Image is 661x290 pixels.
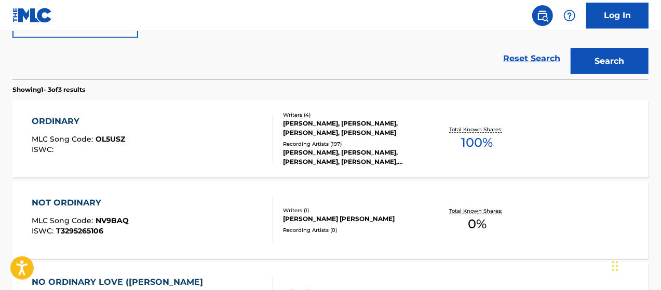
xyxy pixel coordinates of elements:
span: 0 % [468,215,487,233]
span: ISWC : [32,226,56,236]
a: NOT ORDINARYMLC Song Code:NV9BAQISWC:T3295265106Writers (1)[PERSON_NAME] [PERSON_NAME]Recording A... [12,181,649,259]
span: ISWC : [32,145,56,154]
div: Help [559,5,580,26]
a: Log In [586,3,649,29]
span: NV9BAQ [96,216,129,225]
a: Reset Search [498,47,565,70]
div: [PERSON_NAME], [PERSON_NAME], [PERSON_NAME], [PERSON_NAME] [283,119,424,137]
button: Search [571,48,649,74]
div: NOT ORDINARY [32,197,129,209]
div: Recording Artists ( 0 ) [283,226,424,234]
div: Writers ( 1 ) [283,206,424,214]
span: MLC Song Code : [32,134,96,144]
p: Total Known Shares: [450,207,505,215]
div: Recording Artists ( 197 ) [283,140,424,148]
span: 100 % [462,133,493,152]
p: Total Known Shares: [450,126,505,133]
div: [PERSON_NAME] [PERSON_NAME] [283,214,424,224]
div: Writers ( 4 ) [283,111,424,119]
p: Showing 1 - 3 of 3 results [12,85,85,94]
img: search [536,9,549,22]
img: help [563,9,576,22]
a: ORDINARYMLC Song Code:OL5USZISWC:Writers (4)[PERSON_NAME], [PERSON_NAME], [PERSON_NAME], [PERSON_... [12,100,649,177]
div: Drag [612,251,618,282]
span: MLC Song Code : [32,216,96,225]
div: ORDINARY [32,115,125,128]
span: OL5USZ [96,134,125,144]
a: Public Search [532,5,553,26]
img: MLC Logo [12,8,52,23]
div: [PERSON_NAME], [PERSON_NAME], [PERSON_NAME], [PERSON_NAME], [PERSON_NAME] [283,148,424,167]
span: T3295265106 [56,226,103,236]
iframe: Chat Widget [609,240,661,290]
